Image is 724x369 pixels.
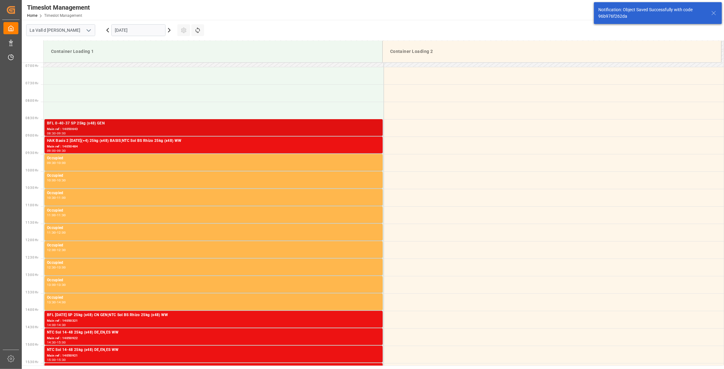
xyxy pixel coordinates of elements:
div: 09:30 [47,161,56,164]
div: 08:30 [47,132,56,135]
div: 11:00 [57,196,66,199]
div: Container Loading 1 [49,46,377,57]
div: - [56,324,57,326]
div: 13:00 [47,283,56,286]
div: - [56,132,57,135]
div: - [56,214,57,217]
div: - [56,266,57,269]
div: Main ref : 14050921 [47,353,380,358]
div: 13:00 [57,266,66,269]
div: 09:30 [57,149,66,152]
span: 15:00 Hr [26,343,38,346]
div: Occupied [47,225,380,231]
input: Type to search/select [26,24,95,36]
div: Occupied [47,277,380,283]
div: NTC Sol 14-48 25kg (x48) DE,EN,ES WW [47,329,380,336]
span: 12:00 Hr [26,238,38,242]
div: 12:30 [47,266,56,269]
div: 15:30 [57,358,66,361]
span: 13:00 Hr [26,273,38,277]
div: Occupied [47,190,380,196]
div: - [56,231,57,234]
div: Main ref : 14050321 [47,318,380,324]
div: - [56,249,57,251]
div: 10:30 [47,196,56,199]
span: 11:00 Hr [26,203,38,207]
div: 11:30 [57,214,66,217]
div: Main ref : 14050643 [47,127,380,132]
div: 11:00 [47,214,56,217]
div: 09:00 [47,149,56,152]
span: 13:30 Hr [26,291,38,294]
div: Occupied [47,208,380,214]
div: - [56,341,57,344]
div: Occupied [47,295,380,301]
div: 15:00 [57,341,66,344]
div: - [56,179,57,182]
span: 11:30 Hr [26,221,38,224]
div: 14:00 [57,301,66,304]
span: 14:00 Hr [26,308,38,311]
div: 11:30 [47,231,56,234]
div: Occupied [47,173,380,179]
input: DD.MM.YYYY [111,24,166,36]
span: 07:00 Hr [26,64,38,68]
span: 10:00 Hr [26,169,38,172]
div: 14:30 [47,341,56,344]
span: 12:30 Hr [26,256,38,259]
div: 12:30 [57,249,66,251]
div: 15:00 [47,358,56,361]
div: BFL 0-40-37 SP 25kg (x48) GEN [47,120,380,127]
div: - [56,161,57,164]
div: HAK Basis 2 [DATE](+4) 25kg (x48) BASIS;NTC Sol BS Rhizo 25kg (x48) WW [47,138,380,144]
div: BFL [DATE] SP 25kg (x48) CN GEN;NTC Sol BS Rhizo 25kg (x48) WW [47,312,380,318]
div: 10:30 [57,179,66,182]
span: 08:00 Hr [26,99,38,102]
div: - [56,149,57,152]
div: 14:30 [57,324,66,326]
div: Timeslot Management [27,3,90,12]
div: 14:00 [47,324,56,326]
div: Notification: Object Saved Successfully with code 96b976f262da [598,7,705,20]
span: 09:30 Hr [26,151,38,155]
div: 13:30 [47,301,56,304]
div: 13:30 [57,283,66,286]
div: Container Loading 2 [388,46,716,57]
div: - [56,283,57,286]
span: 14:30 Hr [26,325,38,329]
div: - [56,358,57,361]
div: - [56,196,57,199]
div: Occupied [47,155,380,161]
div: 10:00 [57,161,66,164]
span: 09:00 Hr [26,134,38,137]
span: 10:30 Hr [26,186,38,189]
div: NTC Sol 14-48 25kg (x48) DE,EN,ES WW [47,347,380,353]
div: Occupied [47,242,380,249]
a: Home [27,13,37,18]
span: 07:30 Hr [26,82,38,85]
div: Occupied [47,260,380,266]
div: Main ref : 14050922 [47,336,380,341]
div: - [56,301,57,304]
div: Main ref : 14050484 [47,144,380,149]
div: 12:00 [57,231,66,234]
span: 08:30 Hr [26,116,38,120]
div: 09:00 [57,132,66,135]
div: 10:00 [47,179,56,182]
button: open menu [84,26,93,35]
div: 12:00 [47,249,56,251]
span: 15:30 Hr [26,360,38,364]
